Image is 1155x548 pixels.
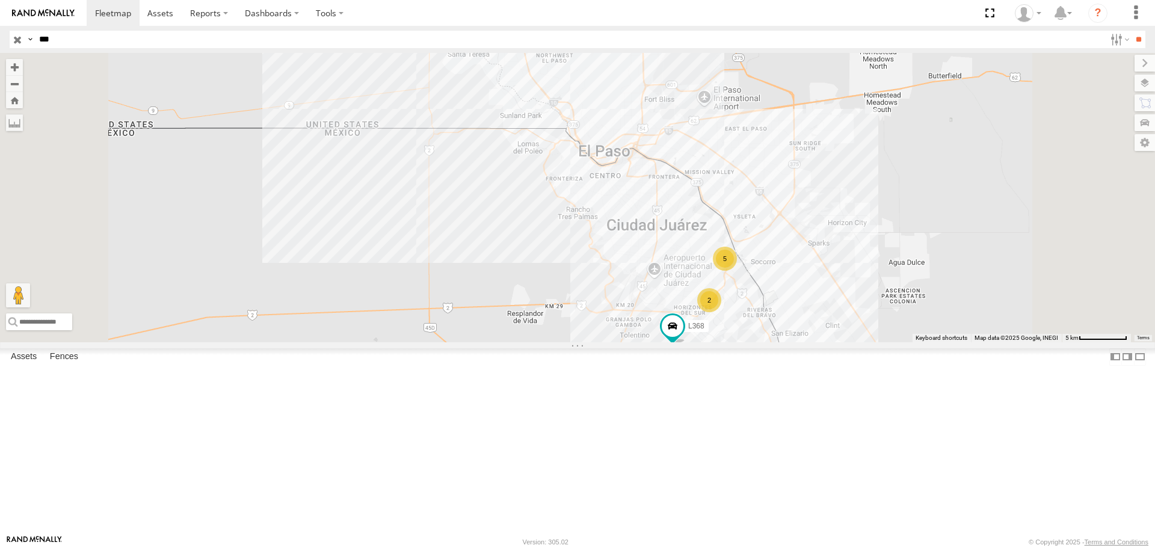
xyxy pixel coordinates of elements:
[1029,538,1148,546] div: © Copyright 2025 -
[1011,4,1046,22] div: MANUEL HERNANDEZ
[6,59,23,75] button: Zoom in
[1121,348,1133,366] label: Dock Summary Table to the Right
[1062,334,1131,342] button: Map Scale: 5 km per 77 pixels
[6,92,23,108] button: Zoom Home
[6,283,30,307] button: Drag Pegman onto the map to open Street View
[1106,31,1132,48] label: Search Filter Options
[1085,538,1148,546] a: Terms and Conditions
[697,288,721,312] div: 2
[975,334,1058,341] span: Map data ©2025 Google, INEGI
[1137,335,1150,340] a: Terms
[688,322,704,330] span: L368
[44,349,84,366] label: Fences
[713,247,737,271] div: 5
[1109,348,1121,366] label: Dock Summary Table to the Left
[25,31,35,48] label: Search Query
[7,536,62,548] a: Visit our Website
[1088,4,1107,23] i: ?
[5,349,43,366] label: Assets
[6,75,23,92] button: Zoom out
[523,538,568,546] div: Version: 305.02
[12,9,75,17] img: rand-logo.svg
[1134,348,1146,366] label: Hide Summary Table
[1065,334,1079,341] span: 5 km
[916,334,967,342] button: Keyboard shortcuts
[1135,134,1155,151] label: Map Settings
[6,114,23,131] label: Measure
